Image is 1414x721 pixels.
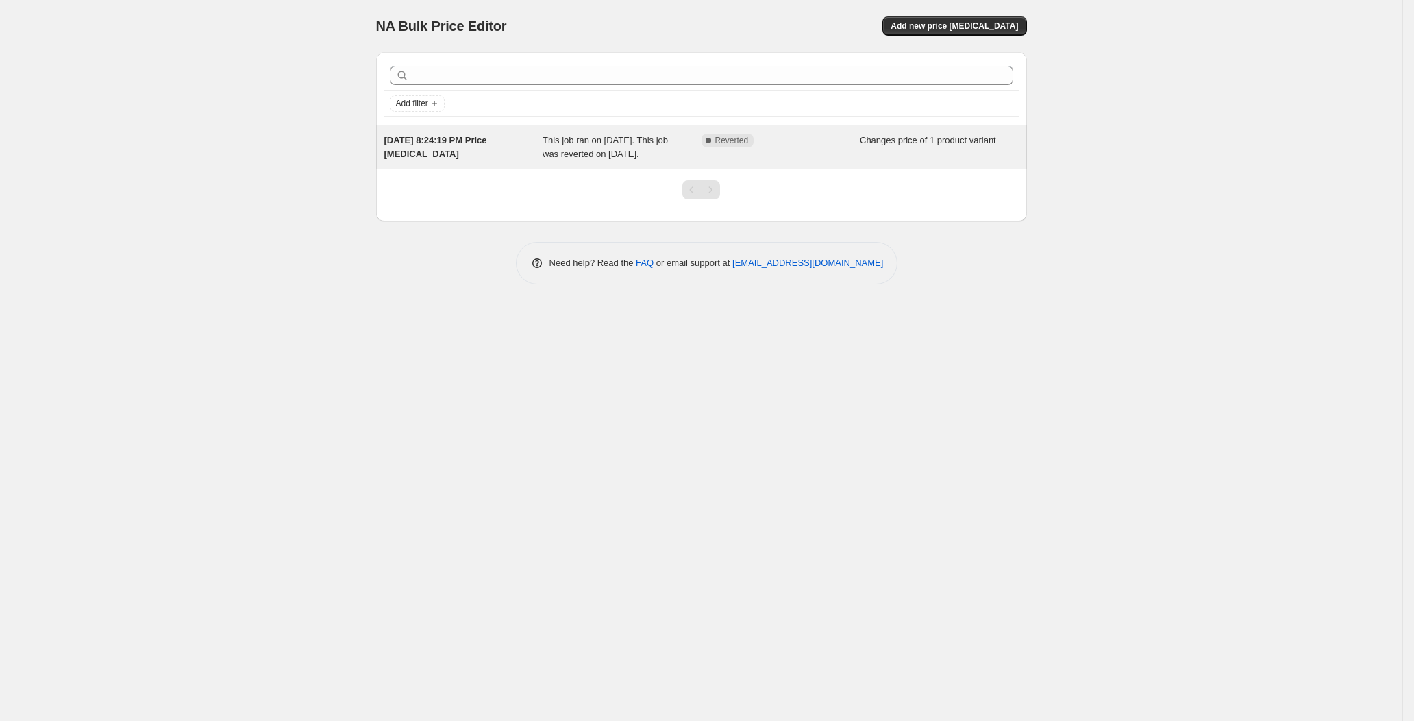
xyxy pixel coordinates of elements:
span: NA Bulk Price Editor [376,19,507,34]
span: Add filter [396,98,428,109]
span: Reverted [715,135,749,146]
nav: Pagination [682,180,720,199]
span: or email support at [654,258,732,268]
span: [DATE] 8:24:19 PM Price [MEDICAL_DATA] [384,135,487,159]
span: Add new price [MEDICAL_DATA] [891,21,1018,32]
span: Need help? Read the [549,258,636,268]
a: [EMAIL_ADDRESS][DOMAIN_NAME] [732,258,883,268]
button: Add new price [MEDICAL_DATA] [882,16,1026,36]
span: Changes price of 1 product variant [860,135,996,145]
a: FAQ [636,258,654,268]
button: Add filter [390,95,445,112]
span: This job ran on [DATE]. This job was reverted on [DATE]. [543,135,668,159]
